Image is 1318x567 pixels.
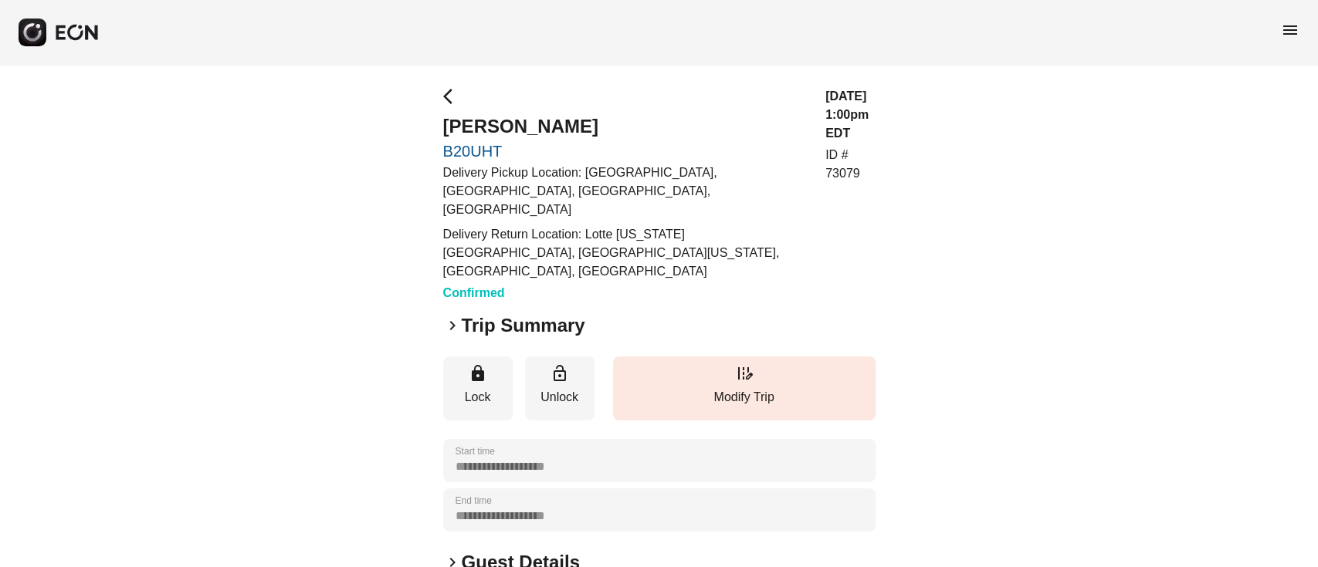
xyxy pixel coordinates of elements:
[551,364,569,383] span: lock_open
[469,364,487,383] span: lock
[443,114,807,139] h2: [PERSON_NAME]
[735,364,754,383] span: edit_road
[825,146,876,183] p: ID # 73079
[443,356,513,420] button: Lock
[462,313,585,338] h2: Trip Summary
[443,164,807,219] p: Delivery Pickup Location: [GEOGRAPHIC_DATA], [GEOGRAPHIC_DATA], [GEOGRAPHIC_DATA], [GEOGRAPHIC_DATA]
[443,87,462,106] span: arrow_back_ios
[443,284,807,302] h3: Confirmed
[825,87,876,143] h3: [DATE] 1:00pm EDT
[533,388,587,407] p: Unlock
[1281,21,1299,39] span: menu
[443,142,807,160] a: B20UHT
[443,225,807,281] p: Delivery Return Location: Lotte [US_STATE][GEOGRAPHIC_DATA], [GEOGRAPHIC_DATA][US_STATE], [GEOGRA...
[525,356,595,420] button: Unlock
[443,316,462,335] span: keyboard_arrow_right
[621,388,868,407] p: Modify Trip
[613,356,876,420] button: Modify Trip
[451,388,505,407] p: Lock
